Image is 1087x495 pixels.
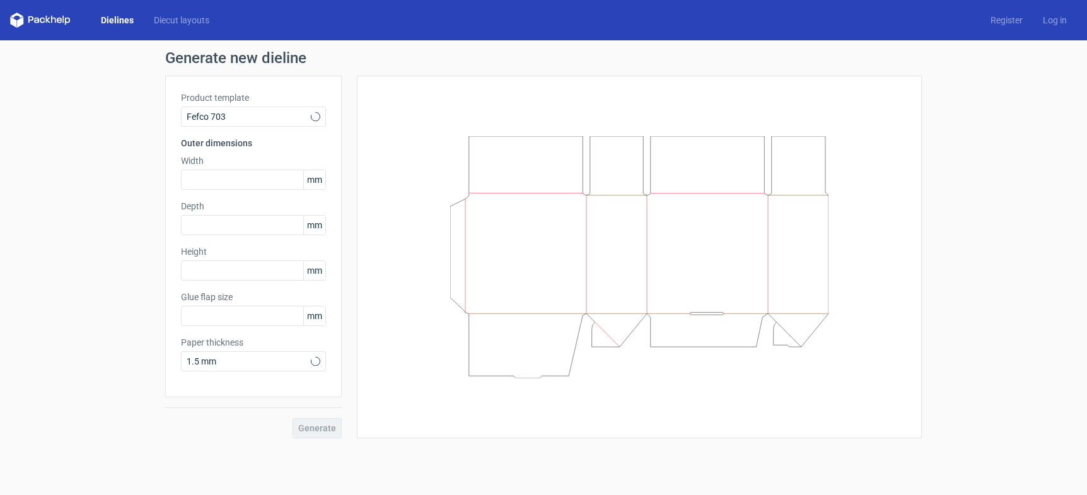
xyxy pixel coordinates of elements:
span: mm [303,216,325,235]
label: Glue flap size [181,291,326,303]
span: mm [303,261,325,280]
span: 1.5 mm [187,355,311,368]
a: Register [980,14,1033,26]
span: Fefco 703 [187,110,311,123]
label: Paper thickness [181,336,326,349]
label: Height [181,245,326,258]
label: Width [181,154,326,167]
span: mm [303,306,325,325]
label: Depth [181,200,326,213]
h3: Outer dimensions [181,137,326,149]
span: mm [303,170,325,189]
a: Log in [1033,14,1077,26]
h1: Generate new dieline [165,50,922,66]
a: Diecut layouts [144,14,219,26]
label: Product template [181,91,326,104]
a: Dielines [91,14,144,26]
